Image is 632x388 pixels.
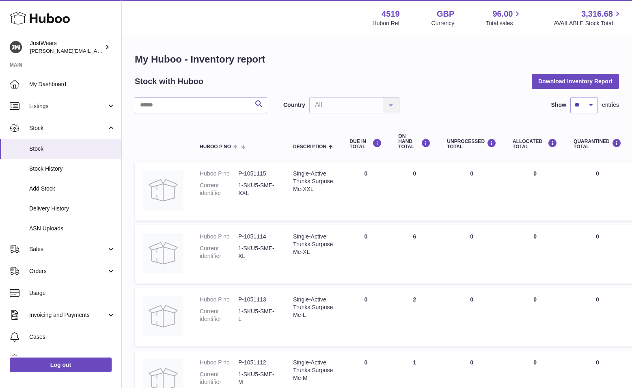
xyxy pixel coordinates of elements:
div: ALLOCATED Total [513,139,557,150]
strong: GBP [437,9,454,20]
span: Add Stock [29,185,115,193]
span: Invoicing and Payments [29,311,107,319]
span: Listings [29,102,107,110]
td: 0 [505,225,565,284]
div: Single-Active Trunks Surprise Me-XL [293,233,333,256]
div: DUE IN TOTAL [349,139,382,150]
dt: Current identifier [200,182,238,197]
dd: P-1051113 [238,296,277,303]
img: product image [143,296,183,336]
span: Stock History [29,165,115,173]
dd: 1-SKU5-SME-M [238,371,277,386]
img: product image [143,170,183,210]
dt: Huboo P no [200,233,238,241]
td: 0 [341,225,390,284]
td: 0 [439,162,505,221]
span: ASN Uploads [29,225,115,232]
div: Single-Active Trunks Surprise Me-M [293,359,333,382]
span: 0 [596,296,599,303]
dt: Huboo P no [200,170,238,178]
dt: Current identifier [200,308,238,323]
span: 0 [596,170,599,177]
dd: P-1051114 [238,233,277,241]
img: josh@just-wears.com [10,41,22,53]
a: 3,316.68 AVAILABLE Stock Total [554,9,622,27]
div: Huboo Ref [373,20,400,27]
div: Currency [431,20,455,27]
dd: 1-SKU5-SME-XXL [238,182,277,197]
dt: Huboo P no [200,359,238,366]
span: Usage [29,289,115,297]
div: Single-Active Trunks Surprise Me-XXL [293,170,333,193]
dd: P-1051112 [238,359,277,366]
span: Total sales [486,20,522,27]
span: Sales [29,245,107,253]
span: Cases [29,333,115,341]
button: Download Inventory Report [532,74,619,89]
label: Show [551,101,566,109]
div: JustWears [30,39,103,55]
span: Huboo P no [200,144,231,150]
div: UNPROCESSED Total [447,139,496,150]
span: Delivery History [29,205,115,212]
span: entries [602,101,619,109]
dd: 1-SKU5-SME-L [238,308,277,323]
span: Orders [29,267,107,275]
dt: Current identifier [200,371,238,386]
td: 0 [439,225,505,284]
div: QUARANTINED Total [574,139,621,150]
div: Single-Active Trunks Surprise Me-L [293,296,333,319]
span: My Dashboard [29,80,115,88]
td: 2 [390,288,439,347]
span: [PERSON_NAME][EMAIL_ADDRESS][DOMAIN_NAME] [30,48,163,54]
span: AVAILABLE Stock Total [554,20,622,27]
td: 0 [439,288,505,347]
span: 96.00 [492,9,513,20]
strong: 4519 [382,9,400,20]
dt: Huboo P no [200,296,238,303]
dd: 1-SKU5-SME-XL [238,245,277,260]
span: Channels [29,355,115,363]
span: 0 [596,359,599,366]
span: Description [293,144,326,150]
a: 96.00 Total sales [486,9,522,27]
td: 0 [505,162,565,221]
dt: Current identifier [200,245,238,260]
span: Stock [29,124,107,132]
h1: My Huboo - Inventory report [135,53,619,66]
div: ON HAND Total [398,134,431,150]
span: Stock [29,145,115,153]
td: 6 [390,225,439,284]
a: Log out [10,358,112,372]
span: 0 [596,233,599,240]
h2: Stock with Huboo [135,76,203,87]
td: 0 [341,162,390,221]
span: 3,316.68 [581,9,613,20]
img: product image [143,233,183,273]
td: 0 [390,162,439,221]
label: Country [283,101,305,109]
td: 0 [505,288,565,347]
td: 0 [341,288,390,347]
dd: P-1051115 [238,170,277,178]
